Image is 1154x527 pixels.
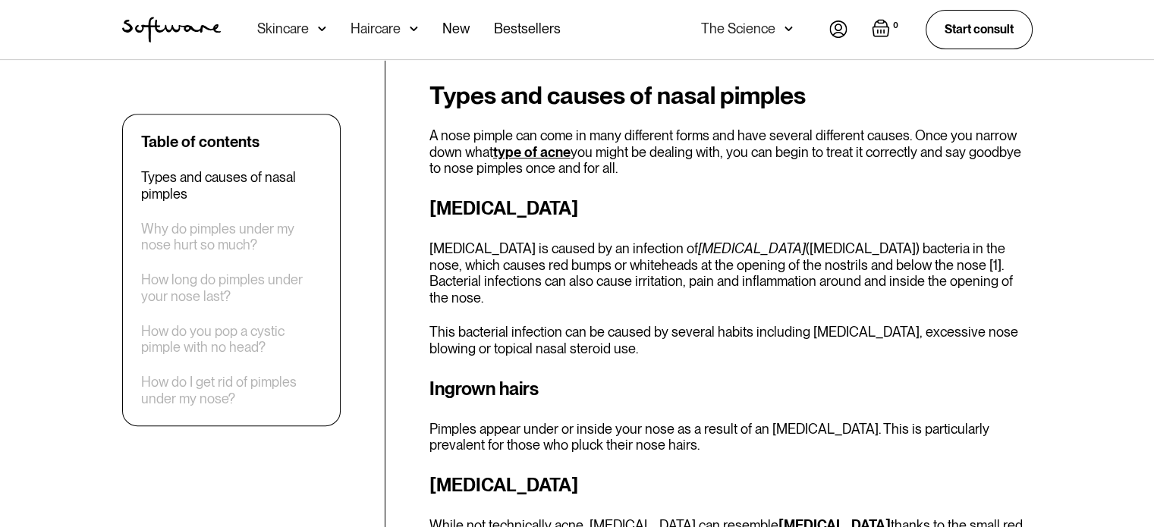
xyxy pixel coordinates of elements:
img: arrow down [318,21,326,36]
a: Why do pimples under my nose hurt so much? [141,221,322,253]
div: Skincare [257,21,309,36]
img: arrow down [410,21,418,36]
a: home [122,17,221,42]
em: [MEDICAL_DATA] [698,240,806,256]
a: Types and causes of nasal pimples [141,169,322,202]
h3: Ingrown hairs [429,375,1033,403]
h3: [MEDICAL_DATA] [429,472,1033,499]
h2: Types and causes of nasal pimples [429,82,1033,109]
img: Software Logo [122,17,221,42]
p: A nose pimple can come in many different forms and have several different causes. Once you narrow... [429,127,1033,177]
p: Pimples appear under or inside your nose as a result of an [MEDICAL_DATA]. This is particularly p... [429,421,1033,453]
a: How do you pop a cystic pimple with no head? [141,323,322,356]
a: Start consult [926,10,1033,49]
p: This bacterial infection can be caused by several habits including [MEDICAL_DATA], excessive nose... [429,324,1033,356]
h3: [MEDICAL_DATA] [429,195,1033,222]
a: type of acne [493,144,571,160]
div: The Science [701,21,775,36]
a: Open empty cart [872,19,901,40]
a: How do I get rid of pimples under my nose? [141,374,322,406]
img: arrow down [785,21,793,36]
p: [MEDICAL_DATA] is caused by an infection of ([MEDICAL_DATA]) bacteria in the nose, which causes r... [429,240,1033,306]
a: How long do pimples under your nose last? [141,271,322,304]
div: Table of contents [141,133,259,151]
div: 0 [890,19,901,33]
div: Haircare [351,21,401,36]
